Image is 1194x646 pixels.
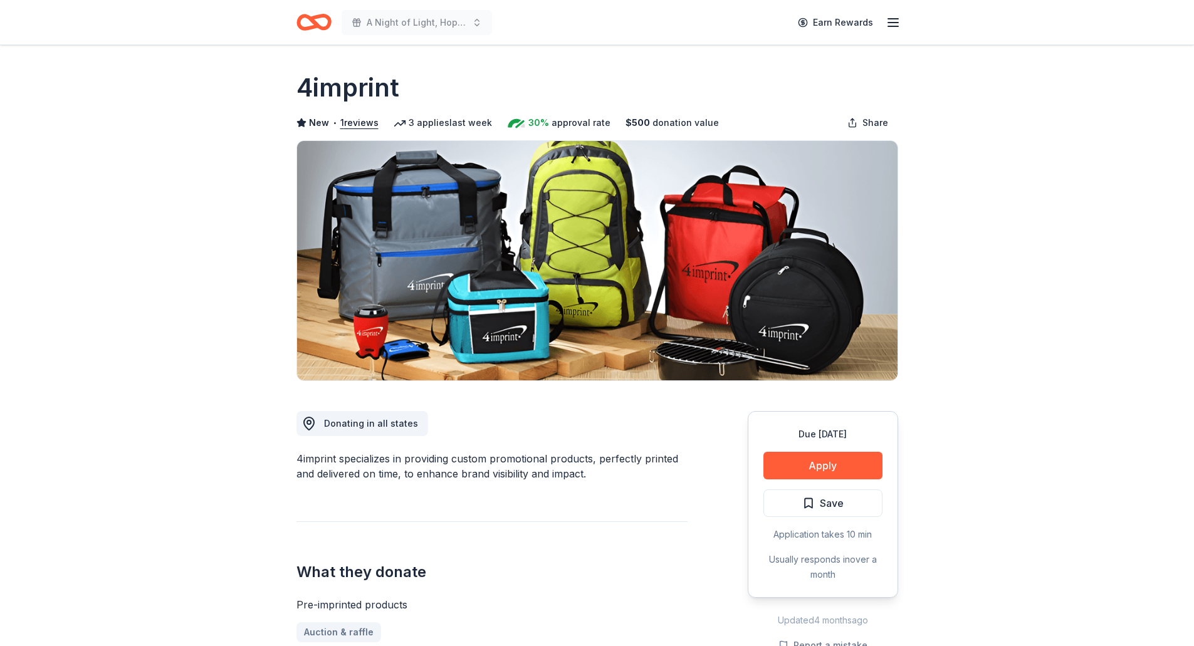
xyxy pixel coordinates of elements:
span: 30% [528,115,549,130]
div: 4imprint specializes in providing custom promotional products, perfectly printed and delivered on... [296,451,688,481]
span: donation value [652,115,719,130]
span: Save [820,495,844,511]
div: Due [DATE] [763,427,882,442]
h2: What they donate [296,562,688,582]
div: Usually responds in over a month [763,552,882,582]
button: Save [763,489,882,517]
img: Image for 4imprint [297,141,898,380]
span: New [309,115,329,130]
div: Pre-imprinted products [296,597,688,612]
button: A Night of Light, Hope, and Legacy Gala 2026 [342,10,492,35]
button: Share [837,110,898,135]
span: approval rate [552,115,610,130]
div: 3 applies last week [394,115,492,130]
span: Share [862,115,888,130]
span: A Night of Light, Hope, and Legacy Gala 2026 [367,15,467,30]
a: Auction & raffle [296,622,381,642]
a: Home [296,8,332,37]
div: Application takes 10 min [763,527,882,542]
span: • [332,118,337,128]
button: 1reviews [340,115,379,130]
a: Earn Rewards [790,11,881,34]
div: Updated 4 months ago [748,613,898,628]
span: Donating in all states [324,418,418,429]
h1: 4imprint [296,70,399,105]
span: $ 500 [626,115,650,130]
button: Apply [763,452,882,479]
